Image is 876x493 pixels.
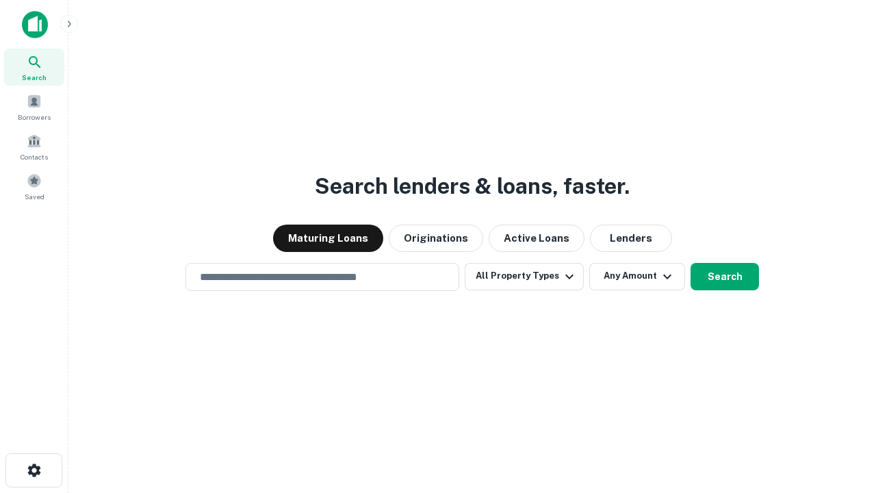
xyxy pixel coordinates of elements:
[4,168,64,205] a: Saved
[589,263,685,290] button: Any Amount
[21,151,48,162] span: Contacts
[590,225,672,252] button: Lenders
[22,11,48,38] img: capitalize-icon.png
[808,383,876,449] iframe: Chat Widget
[22,72,47,83] span: Search
[489,225,584,252] button: Active Loans
[25,191,44,202] span: Saved
[389,225,483,252] button: Originations
[4,128,64,165] a: Contacts
[4,88,64,125] a: Borrowers
[691,263,759,290] button: Search
[4,49,64,86] a: Search
[273,225,383,252] button: Maturing Loans
[315,170,630,203] h3: Search lenders & loans, faster.
[465,263,584,290] button: All Property Types
[18,112,51,123] span: Borrowers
